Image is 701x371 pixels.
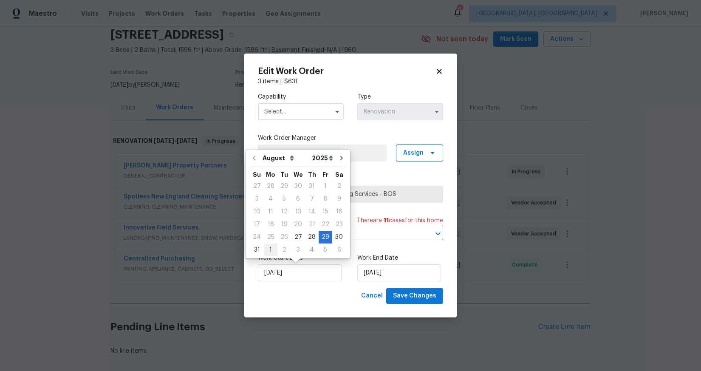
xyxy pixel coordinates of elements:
div: 7 [305,193,319,205]
div: 27 [291,231,305,243]
div: 4 [264,193,277,205]
abbr: Wednesday [294,172,303,178]
div: 2 [277,244,291,256]
div: Wed Aug 13 2025 [291,205,305,218]
div: Mon Jul 28 2025 [264,180,277,193]
button: Go to next month [335,150,348,167]
span: Assign [403,149,424,157]
div: 28 [305,231,319,243]
div: Sat Aug 02 2025 [332,180,346,193]
div: 29 [277,180,291,192]
select: Month [260,152,310,164]
div: 24 [250,231,264,243]
div: 3 [250,193,264,205]
abbr: Saturday [335,172,343,178]
span: 11 [384,218,389,224]
div: Wed Sep 03 2025 [291,244,305,256]
div: Mon Aug 11 2025 [264,205,277,218]
abbr: Thursday [308,172,316,178]
span: [PERSON_NAME] [262,149,382,157]
div: 3 items | [258,77,443,86]
label: Capability [258,93,344,101]
abbr: Friday [322,172,328,178]
button: Show options [332,107,342,117]
div: Sun Aug 17 2025 [250,218,264,231]
input: Select... [357,103,443,120]
div: 26 [277,231,291,243]
div: 13 [291,206,305,218]
input: M/D/YYYY [357,264,441,281]
div: 4 [305,244,319,256]
button: Save Changes [386,288,443,304]
label: Type [357,93,443,101]
span: Spotless New England Cleaning Services - BOS [265,190,436,198]
div: Sun Jul 27 2025 [250,180,264,193]
div: 15 [319,206,332,218]
div: 5 [277,193,291,205]
div: Tue Aug 12 2025 [277,205,291,218]
div: Fri Aug 29 2025 [319,231,332,244]
button: Open [432,228,444,240]
div: Thu Jul 31 2025 [305,180,319,193]
div: 29 [319,231,332,243]
div: 5 [319,244,332,256]
abbr: Tuesday [280,172,288,178]
div: 1 [264,244,277,256]
div: 31 [250,244,264,256]
div: 9 [332,193,346,205]
div: Tue Aug 19 2025 [277,218,291,231]
div: Sat Sep 06 2025 [332,244,346,256]
div: Mon Aug 18 2025 [264,218,277,231]
div: 6 [332,244,346,256]
div: 25 [264,231,277,243]
div: Fri Aug 01 2025 [319,180,332,193]
div: 10 [250,206,264,218]
div: 31 [305,180,319,192]
div: 3 [291,244,305,256]
div: 21 [305,218,319,230]
label: Work End Date [357,254,443,262]
div: Thu Aug 07 2025 [305,193,319,205]
div: 14 [305,206,319,218]
div: Fri Aug 15 2025 [319,205,332,218]
input: M/D/YYYY [258,264,342,281]
div: 8 [319,193,332,205]
div: Thu Aug 28 2025 [305,231,319,244]
div: Wed Aug 27 2025 [291,231,305,244]
div: Tue Aug 05 2025 [277,193,291,205]
div: Sun Aug 31 2025 [250,244,264,256]
div: Mon Sep 01 2025 [264,244,277,256]
div: Fri Sep 05 2025 [319,244,332,256]
label: Work Order Manager [258,134,443,142]
div: Wed Jul 30 2025 [291,180,305,193]
div: Mon Aug 04 2025 [264,193,277,205]
button: Show options [432,107,442,117]
input: Select... [258,103,344,120]
div: Tue Sep 02 2025 [277,244,291,256]
span: Save Changes [393,291,436,301]
span: There are case s for this home [357,216,443,225]
div: Wed Aug 06 2025 [291,193,305,205]
div: Fri Aug 08 2025 [319,193,332,205]
div: Tue Jul 29 2025 [277,180,291,193]
div: Sat Aug 16 2025 [332,205,346,218]
div: 30 [291,180,305,192]
div: Sat Aug 30 2025 [332,231,346,244]
div: 30 [332,231,346,243]
div: Sat Aug 09 2025 [332,193,346,205]
abbr: Monday [266,172,275,178]
div: Thu Aug 14 2025 [305,205,319,218]
div: Sat Aug 23 2025 [332,218,346,231]
div: Wed Aug 20 2025 [291,218,305,231]
div: Thu Sep 04 2025 [305,244,319,256]
div: 17 [250,218,264,230]
select: Year [310,152,335,164]
div: Tue Aug 26 2025 [277,231,291,244]
div: 18 [264,218,277,230]
div: 28 [264,180,277,192]
div: 2 [332,180,346,192]
span: $ 631 [284,79,298,85]
div: 23 [332,218,346,230]
div: Sun Aug 10 2025 [250,205,264,218]
button: Cancel [358,288,386,304]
